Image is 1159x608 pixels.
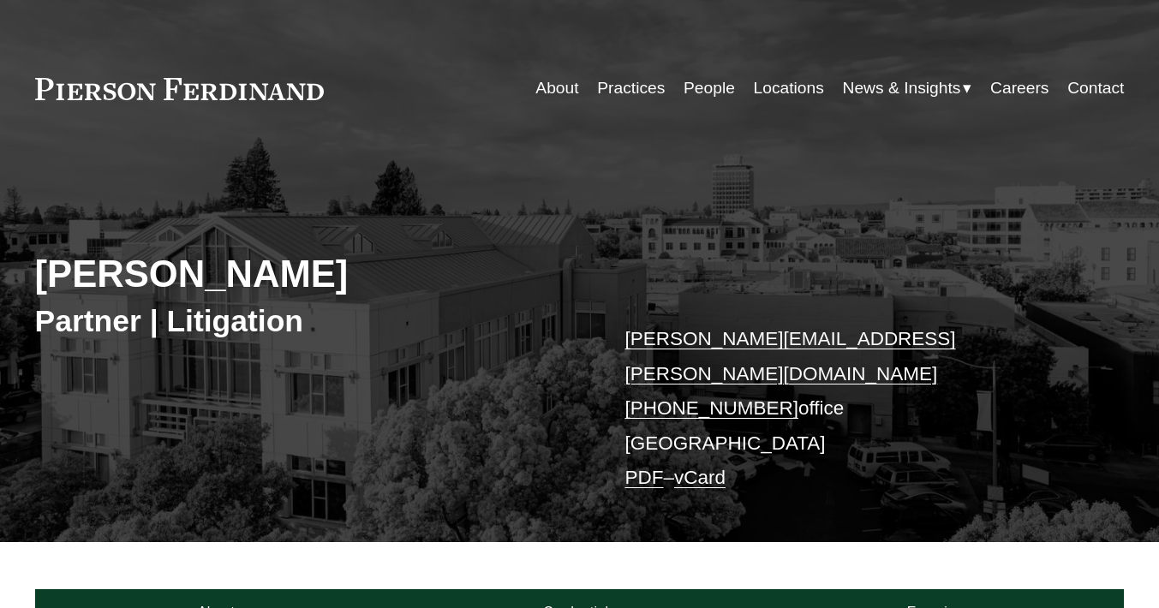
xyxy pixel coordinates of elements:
[684,72,735,104] a: People
[990,72,1048,104] a: Careers
[625,397,798,419] a: [PHONE_NUMBER]
[35,303,580,341] h3: Partner | Litigation
[843,72,972,104] a: folder dropdown
[597,72,665,104] a: Practices
[843,74,961,104] span: News & Insights
[1067,72,1124,104] a: Contact
[625,322,1079,495] p: office [GEOGRAPHIC_DATA] –
[625,328,956,384] a: [PERSON_NAME][EMAIL_ADDRESS][PERSON_NAME][DOMAIN_NAME]
[674,467,726,488] a: vCard
[535,72,578,104] a: About
[625,467,664,488] a: PDF
[35,252,580,297] h2: [PERSON_NAME]
[754,72,824,104] a: Locations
